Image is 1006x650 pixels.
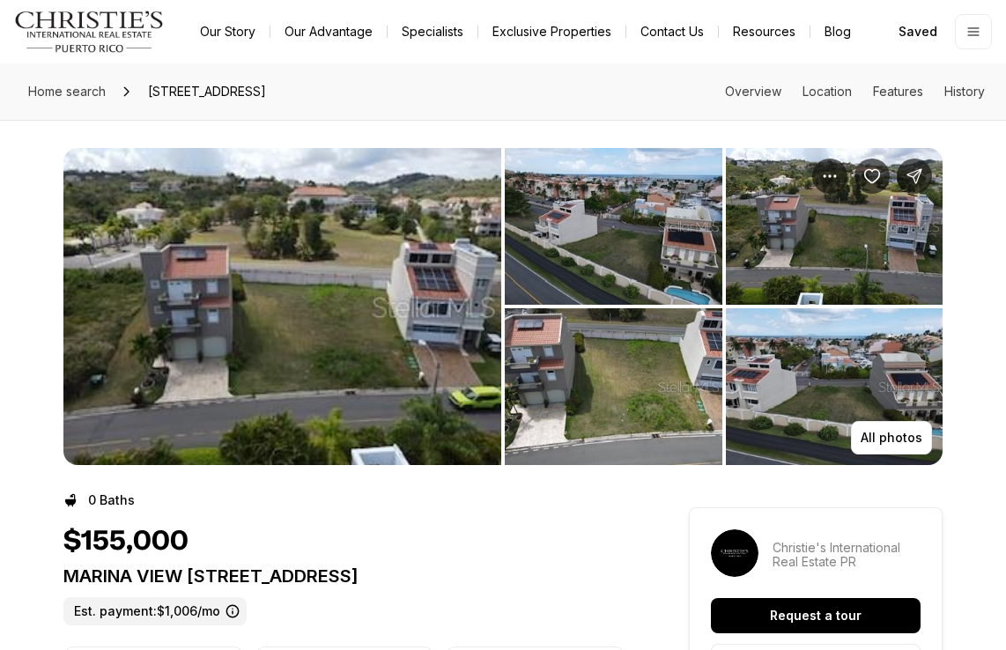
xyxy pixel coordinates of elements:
[897,159,932,194] button: Share Property: MARINA VIEW 5 #5
[725,84,781,99] a: Skip to: Overview
[944,84,985,99] a: Skip to: History
[88,493,135,507] p: 0 Baths
[186,19,270,44] a: Our Story
[726,148,943,305] button: View image gallery
[28,84,106,99] span: Home search
[63,597,247,625] label: Est. payment: $1,006/mo
[719,19,810,44] a: Resources
[141,78,273,106] span: [STREET_ADDRESS]
[711,598,921,633] button: Request a tour
[955,14,992,49] button: Open menu
[803,84,852,99] a: Skip to: Location
[505,308,722,465] button: View image gallery
[770,609,862,623] p: Request a tour
[478,19,625,44] a: Exclusive Properties
[63,525,189,558] h1: $155,000
[725,85,985,99] nav: Page section menu
[861,431,922,445] p: All photos
[851,421,932,454] button: All photos
[773,541,921,569] p: Christie's International Real Estate PR
[505,148,943,465] li: 2 of 3
[63,565,625,587] p: MARINA VIEW [STREET_ADDRESS]
[63,148,501,465] button: View image gallery
[21,78,113,106] a: Home search
[63,148,501,465] li: 1 of 3
[14,11,165,53] img: logo
[63,148,943,465] div: Listing Photos
[388,19,477,44] a: Specialists
[873,84,923,99] a: Skip to: Features
[505,148,722,305] button: View image gallery
[899,25,937,39] span: Saved
[726,308,943,465] button: View image gallery
[888,14,948,49] a: Saved
[854,159,890,194] button: Save Property: MARINA VIEW 5 #5
[810,19,865,44] a: Blog
[270,19,387,44] a: Our Advantage
[626,19,718,44] button: Contact Us
[812,159,847,194] button: Property options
